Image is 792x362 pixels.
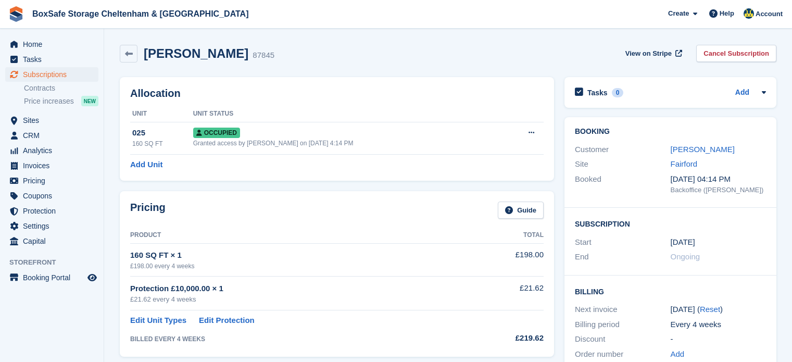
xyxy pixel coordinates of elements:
a: Preview store [86,271,98,284]
div: End [575,251,671,263]
th: Total [467,227,544,244]
img: stora-icon-8386f47178a22dfd0bd8f6a31ec36ba5ce8667c1dd55bd0f319d3a0aa187defe.svg [8,6,24,22]
div: BILLED EVERY 4 WEEKS [130,334,467,344]
div: Backoffice ([PERSON_NAME]) [671,185,766,195]
div: 025 [132,127,193,139]
div: Customer [575,144,671,156]
a: Guide [498,202,544,219]
a: [PERSON_NAME] [671,145,735,154]
span: Capital [23,234,85,248]
h2: Allocation [130,88,544,99]
div: 160 SQ FT × 1 [130,249,467,261]
div: Start [575,236,671,248]
a: menu [5,52,98,67]
a: Contracts [24,83,98,93]
div: £198.00 every 4 weeks [130,261,467,271]
a: Add [671,348,685,360]
span: Coupons [23,189,85,203]
a: menu [5,234,98,248]
div: Next invoice [575,304,671,316]
a: menu [5,143,98,158]
th: Unit [130,106,193,122]
a: BoxSafe Storage Cheltenham & [GEOGRAPHIC_DATA] [28,5,253,22]
div: Discount [575,333,671,345]
span: CRM [23,128,85,143]
th: Product [130,227,467,244]
span: Sites [23,113,85,128]
h2: Billing [575,286,766,296]
span: Subscriptions [23,67,85,82]
div: Billing period [575,319,671,331]
a: menu [5,219,98,233]
div: Site [575,158,671,170]
div: Protection £10,000.00 × 1 [130,283,467,295]
div: - [671,333,766,345]
div: £21.62 every 4 weeks [130,294,467,305]
a: Fairford [671,159,698,168]
a: View on Stripe [621,45,684,62]
h2: Tasks [587,88,608,97]
div: Booked [575,173,671,195]
span: Home [23,37,85,52]
span: View on Stripe [625,48,672,59]
div: 87845 [253,49,274,61]
a: menu [5,113,98,128]
a: menu [5,270,98,285]
span: Price increases [24,96,74,106]
h2: Subscription [575,218,766,229]
td: £198.00 [467,243,544,276]
img: Kim Virabi [744,8,754,19]
div: [DATE] 04:14 PM [671,173,766,185]
time: 2025-05-27 00:00:00 UTC [671,236,695,248]
span: Account [756,9,783,19]
h2: Pricing [130,202,166,219]
a: menu [5,158,98,173]
a: menu [5,189,98,203]
div: [DATE] ( ) [671,304,766,316]
span: Help [720,8,734,19]
span: Invoices [23,158,85,173]
div: 160 SQ FT [132,139,193,148]
span: Settings [23,219,85,233]
a: menu [5,173,98,188]
a: Price increases NEW [24,95,98,107]
span: Create [668,8,689,19]
td: £21.62 [467,277,544,310]
th: Unit Status [193,106,502,122]
div: Every 4 weeks [671,319,766,331]
span: Booking Portal [23,270,85,285]
div: NEW [81,96,98,106]
a: Cancel Subscription [696,45,776,62]
div: £219.62 [467,332,544,344]
a: menu [5,204,98,218]
a: Reset [700,305,720,314]
span: Protection [23,204,85,218]
div: 0 [612,88,624,97]
a: Add Unit [130,159,162,171]
span: Pricing [23,173,85,188]
span: Analytics [23,143,85,158]
span: Storefront [9,257,104,268]
a: Edit Unit Types [130,315,186,327]
h2: [PERSON_NAME] [144,46,248,60]
div: Granted access by [PERSON_NAME] on [DATE] 4:14 PM [193,139,502,148]
span: Occupied [193,128,240,138]
a: Add [735,87,749,99]
a: menu [5,67,98,82]
span: Ongoing [671,252,700,261]
div: Order number [575,348,671,360]
h2: Booking [575,128,766,136]
a: Edit Protection [199,315,255,327]
a: menu [5,128,98,143]
a: menu [5,37,98,52]
span: Tasks [23,52,85,67]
